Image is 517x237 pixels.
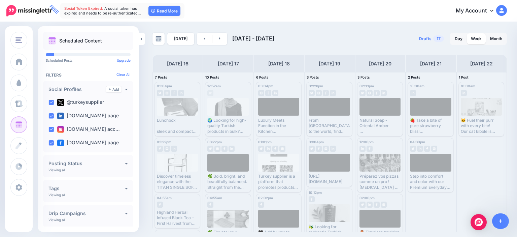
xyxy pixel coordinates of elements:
img: twitter-grey-square.png [157,90,163,96]
div: 🍓 Take a bite of pure strawberry bliss! Light, crispy wafers filled with smooth strawberry cream ... [410,118,451,134]
img: facebook-grey-square.png [258,202,264,208]
span: 12:53pm [157,232,170,236]
label: [DOMAIN_NAME] page [57,140,119,146]
img: facebook-grey-square.png [367,146,373,152]
span: 02:00pm [359,196,375,200]
img: linkedin-grey-square.png [272,90,278,96]
img: linkedin-grey-square.png [229,146,235,152]
span: 04:55am [207,196,222,200]
img: twitter-grey-square.png [207,146,213,152]
h4: [DATE] 22 [470,60,493,68]
img: linkedin-grey-square.png [171,146,177,152]
label: @turkeysupplier [57,99,104,106]
div: Discover timeless elegance with the TITAN SINGLE SOFA, combines modern style with a strong steel ... [157,174,198,190]
span: 3 Posts [307,75,319,79]
label: [DOMAIN_NAME] page [57,113,119,119]
img: instagram-grey-square.png [164,90,170,96]
img: facebook-grey-square.png [207,202,213,208]
a: Clear All [116,72,131,77]
img: linkedin-grey-square.png [330,90,336,96]
img: facebook-grey-square.png [171,90,177,96]
span: 03:22pm [157,140,171,144]
p: Viewing all [48,193,65,197]
span: Drafts [419,37,432,41]
img: linkedin-grey-square.png [381,90,387,96]
p: Scheduled Posts [46,59,131,62]
img: instagram-grey-square.png [164,146,170,152]
span: 02:33pm [359,84,374,88]
img: facebook-grey-square.png [374,90,380,96]
img: facebook-grey-square.png [265,90,271,96]
img: twitter-grey-square.png [410,146,416,152]
img: linkedin-grey-square.png [461,90,467,96]
img: menu.png [15,37,22,43]
img: facebook-grey-square.png [221,146,228,152]
div: Step into comfort and color with our Premium Everyday Socks Collection Crafted from soft, breatha... [410,174,451,190]
span: 17 [433,35,444,42]
img: instagram-grey-square.png [323,146,329,152]
span: 03:04pm [258,84,273,88]
span: 12:52am [207,84,221,88]
img: linkedin-grey-square.png [367,202,373,208]
div: Open Intercom Messenger [471,214,487,230]
h4: [DATE] 19 [319,60,340,68]
img: twitter-square.png [57,99,64,106]
img: linkedin-square.png [57,113,64,119]
div: From [GEOGRAPHIC_DATA] to the world, find your next supplier on [DOMAIN_NAME] [309,118,350,134]
h4: Filters [46,72,131,78]
p: Scheduled Content [59,38,102,43]
h4: [DATE] 20 [369,60,391,68]
h4: Tags [48,186,125,191]
img: instagram-grey-square.png [279,146,285,152]
span: A social token has expired and needs to be re-authenticated… [64,6,141,16]
div: 🌍 Looking for high-quality Turkish products in bulk? From modest fashion to premium textiles, con... [207,118,248,134]
div: Préparez vos pizzas comme un pro ! [MEDICAL_DATA] à [PERSON_NAME] robustes et pratiques, conçus p... [359,174,401,190]
img: twitter-grey-square.png [309,90,315,96]
img: facebook-grey-square.png [424,146,430,152]
span: 04:55am [157,196,172,200]
h4: Drip Campaigns [48,211,125,216]
p: Viewing all [48,218,65,222]
div: [URL][DOMAIN_NAME] [309,174,350,185]
img: instagram-grey-square.png [367,90,373,96]
a: Drafts17 [415,33,448,45]
a: Add [106,86,122,92]
span: 10:00am [410,84,424,88]
img: facebook-grey-square.png [157,146,163,152]
img: facebook-grey-square.png [309,196,315,202]
a: Week [467,33,486,44]
span: Social Token Expired. [64,6,103,11]
span: 03:04pm [309,140,324,144]
img: facebook-grey-square.png [316,146,322,152]
span: 2 Posts [408,75,420,79]
div: Lunchbox sleek and compact lunchbox for meals. With a secure snap-lock lid and included spoon and... [157,118,198,134]
img: instagram-grey-square.png [431,146,437,152]
h4: [DATE] 18 [268,60,290,68]
img: Missinglettr [6,5,52,17]
a: Read More [148,6,180,16]
img: facebook-grey-square.png [157,202,163,208]
h4: Social Profiles [48,87,106,92]
h4: [DATE] 17 [218,60,239,68]
a: FREE [6,3,52,18]
a: My Account [449,3,507,19]
div: Luxury Meets Function in the Kitchen Our enameled cookware sets are designed for high performance... [258,118,299,134]
img: instagram-grey-square.png [214,146,220,152]
a: Day [451,33,467,44]
a: [DATE] [167,33,194,45]
img: facebook-grey-square.png [374,202,380,208]
span: 10:12pm [309,190,322,195]
img: facebook-grey-square.png [272,146,278,152]
img: linkedin-grey-square.png [417,146,423,152]
h4: [DATE] 21 [420,60,442,68]
img: twitter-grey-square.png [359,90,366,96]
div: Turkey supplier is a platform that promotes products exclusively from [GEOGRAPHIC_DATA]. Are you ... [258,174,299,190]
img: instagram-grey-square.png [381,202,387,208]
img: twitter-grey-square.png [359,202,366,208]
label: [DOMAIN_NAME] acc… [57,126,120,133]
img: instagram-grey-square.png [258,90,264,96]
img: facebook-grey-square.png [323,90,329,96]
span: 02:02pm [258,196,273,200]
span: [DATE] - [DATE] [232,35,274,42]
img: twitter-grey-square.png [207,90,213,96]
